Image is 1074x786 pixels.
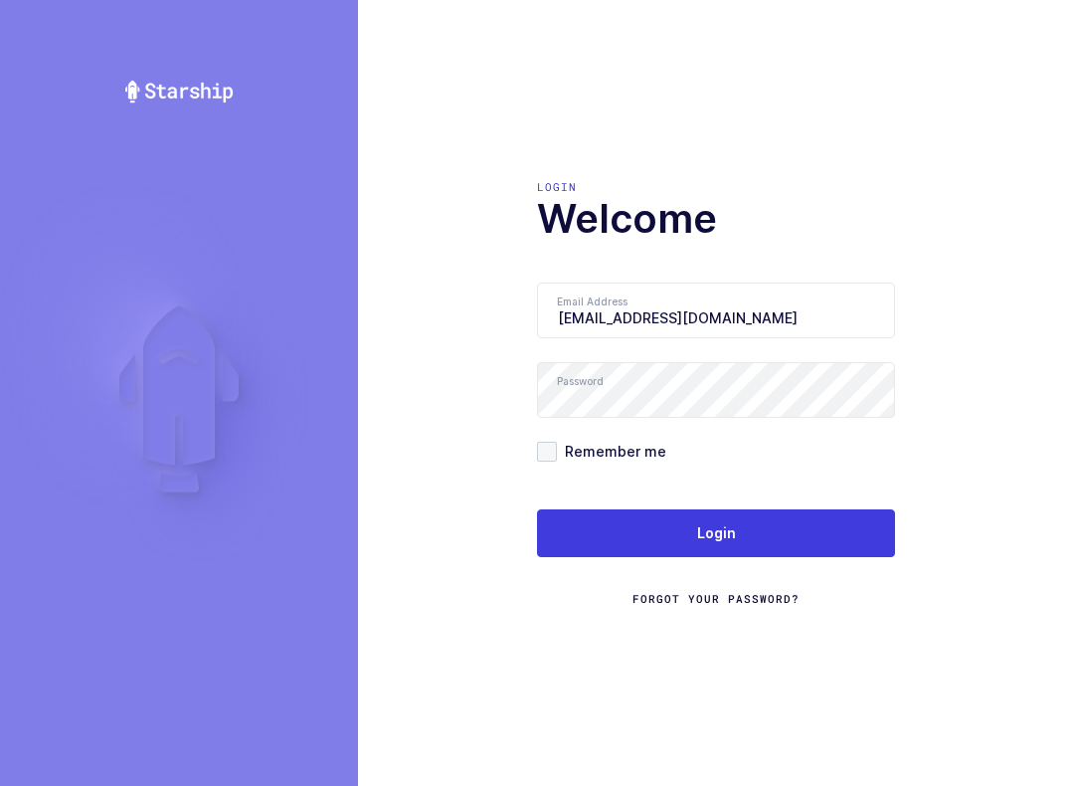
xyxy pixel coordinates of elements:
img: Starship [123,80,235,103]
span: Login [697,523,736,543]
div: Login [537,179,895,195]
span: Remember me [557,442,666,461]
input: Email Address [537,283,895,338]
a: Forgot Your Password? [632,591,800,607]
button: Login [537,509,895,557]
h1: Welcome [537,195,895,243]
input: Password [537,362,895,418]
